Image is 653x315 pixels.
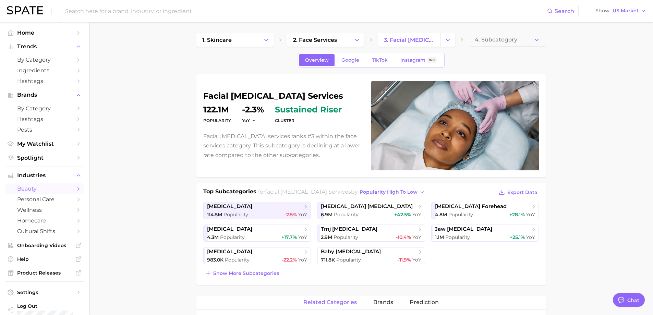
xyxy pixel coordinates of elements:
a: [MEDICAL_DATA]983.0k Popularity-22.2% YoY [203,247,311,264]
a: Settings [5,287,84,298]
span: Popularity [225,257,250,263]
span: Search [555,8,574,14]
a: My Watchlist [5,138,84,149]
span: YoY [412,234,421,240]
span: by Category [17,57,72,63]
span: popularity high to low [360,189,418,195]
span: wellness [17,207,72,213]
a: Ingredients [5,65,84,76]
span: Popularity [223,211,248,218]
span: Spotlight [17,155,72,161]
span: for by [258,189,427,195]
button: Export Data [497,187,539,197]
a: [MEDICAL_DATA]114.5m Popularity-2.5% YoY [203,202,311,219]
span: brands [373,299,393,305]
span: 114.5m [207,211,222,218]
dt: Popularity [203,117,231,125]
span: YoY [242,118,250,123]
p: Facial [MEDICAL_DATA] services ranks #3 within the face services category. This subcategory is de... [203,132,363,160]
button: Show more subcategories [203,268,281,278]
a: TikTok [366,54,394,66]
a: jaw [MEDICAL_DATA]1.1m Popularity+25.1% YoY [431,225,539,242]
span: Popularity [334,234,358,240]
button: Change Category [440,33,455,47]
a: Google [336,54,365,66]
dt: cluster [275,117,342,125]
span: US Market [613,9,639,13]
span: Home [17,29,72,36]
button: Change Category [350,33,364,47]
button: 4. Subcategory [469,33,546,47]
a: InstagramBeta [395,54,443,66]
a: wellness [5,205,84,215]
a: Hashtags [5,76,84,86]
span: +25.1% [510,234,525,240]
span: homecare [17,217,72,224]
a: 3. facial [MEDICAL_DATA] services [378,33,440,47]
span: YoY [412,211,421,218]
span: Show more subcategories [213,270,279,276]
button: popularity high to low [358,187,427,197]
a: Home [5,27,84,38]
span: Popularity [336,257,361,263]
span: +28.1% [509,211,525,218]
span: 4.8m [435,211,447,218]
span: 711.8k [321,257,335,263]
span: Overview [305,57,329,63]
span: [MEDICAL_DATA] [207,226,252,232]
button: Industries [5,170,84,181]
span: Trends [17,44,72,50]
span: 6.9m [321,211,332,218]
input: Search here for a brand, industry, or ingredient [64,5,547,17]
span: Ingredients [17,67,72,74]
span: 1.1m [435,234,444,240]
a: by Category [5,54,84,65]
span: -11.9% [398,257,411,263]
button: ShowUS Market [594,7,648,15]
span: Instagram [400,57,425,63]
span: YoY [412,257,421,263]
h1: facial [MEDICAL_DATA] services [203,92,363,100]
span: Log Out [17,303,78,309]
span: [MEDICAL_DATA] [MEDICAL_DATA] [321,203,413,210]
a: [MEDICAL_DATA]4.3m Popularity+17.7% YoY [203,225,311,242]
span: Show [595,9,610,13]
a: Hashtags [5,114,84,124]
button: Change Category [259,33,274,47]
span: Popularity [220,234,245,240]
span: 983.0k [207,257,223,263]
a: personal care [5,194,84,205]
span: related categories [303,299,357,305]
span: Popularity [334,211,359,218]
a: [MEDICAL_DATA] forehead4.8m Popularity+28.1% YoY [431,202,539,219]
span: -2.5% [285,211,297,218]
span: 2. face services [293,37,337,43]
span: YoY [298,234,307,240]
span: sustained riser [275,106,342,114]
span: personal care [17,196,72,203]
span: Brands [17,92,72,98]
a: 2. face services [287,33,350,47]
span: tmj [MEDICAL_DATA] [321,226,377,232]
h1: Top Subcategories [203,187,256,198]
a: Overview [299,54,335,66]
a: by Category [5,103,84,114]
a: beauty [5,183,84,194]
span: Posts [17,126,72,133]
span: Popularity [445,234,470,240]
button: Brands [5,90,84,100]
span: Help [17,256,72,262]
span: 4. Subcategory [475,37,517,43]
span: Hashtags [17,78,72,84]
a: Onboarding Videos [5,240,84,251]
span: My Watchlist [17,141,72,147]
a: [MEDICAL_DATA] [MEDICAL_DATA]6.9m Popularity+42.5% YoY [317,202,425,219]
span: baby [MEDICAL_DATA] [321,249,381,255]
span: 1. skincare [202,37,232,43]
a: 1. skincare [196,33,259,47]
span: Industries [17,172,72,179]
span: beauty [17,185,72,192]
span: +17.7% [281,234,297,240]
img: SPATE [7,6,43,14]
span: jaw [MEDICAL_DATA] [435,226,492,232]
